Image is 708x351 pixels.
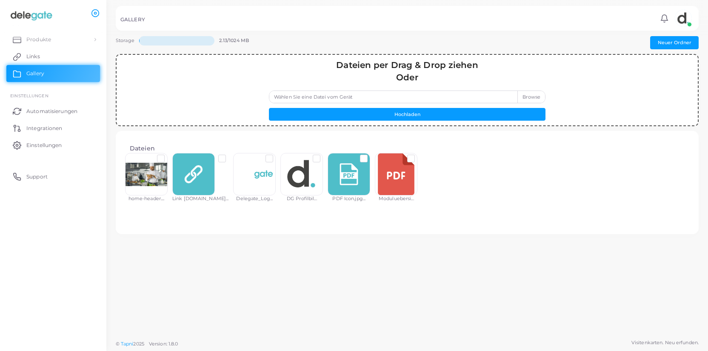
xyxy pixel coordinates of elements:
a: Tapni [121,341,134,347]
button: Hochladen [269,108,545,121]
span: Links [26,53,40,60]
span: Integrationen [26,125,62,132]
a: Einstellungen [6,136,100,153]
div: Oder [269,71,545,84]
a: avatar [672,10,694,27]
button: Neuer Ordner [650,36,699,49]
a: Links [6,48,100,65]
span: Gallery [26,70,44,77]
div: DG Profilbil... [280,195,323,202]
div: home-header.... [125,195,168,202]
span: Automatisierungen [26,108,77,115]
a: Support [6,168,100,185]
a: Produkte [6,31,100,48]
a: Integrationen [6,119,100,136]
div: Delegate_Log... [233,195,276,202]
div: 2.13/1024 MB [219,36,265,54]
span: 2025 [133,340,144,348]
span: Support [26,173,48,181]
img: logo [8,8,55,24]
span: Einstellungen [10,93,48,98]
h4: Dateien [130,145,685,152]
a: Gallery [6,65,100,82]
span: Einstellungen [26,142,62,149]
h5: GALLERY [120,17,145,23]
div: Link [DOMAIN_NAME]... [172,195,228,202]
span: Version: 1.8.0 [149,341,178,347]
div: Dateien per Drag & Drop ziehen [269,59,545,71]
div: PDF Icon.jpg... [328,195,370,202]
a: Automatisierungen [6,102,100,119]
div: Moduluebersi... [375,195,417,202]
span: Produkte [26,36,51,43]
div: Storage [116,36,134,54]
span: © [116,340,178,348]
span: Visitenkarten. Neu erfunden. [631,339,699,346]
img: avatar [675,10,692,27]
